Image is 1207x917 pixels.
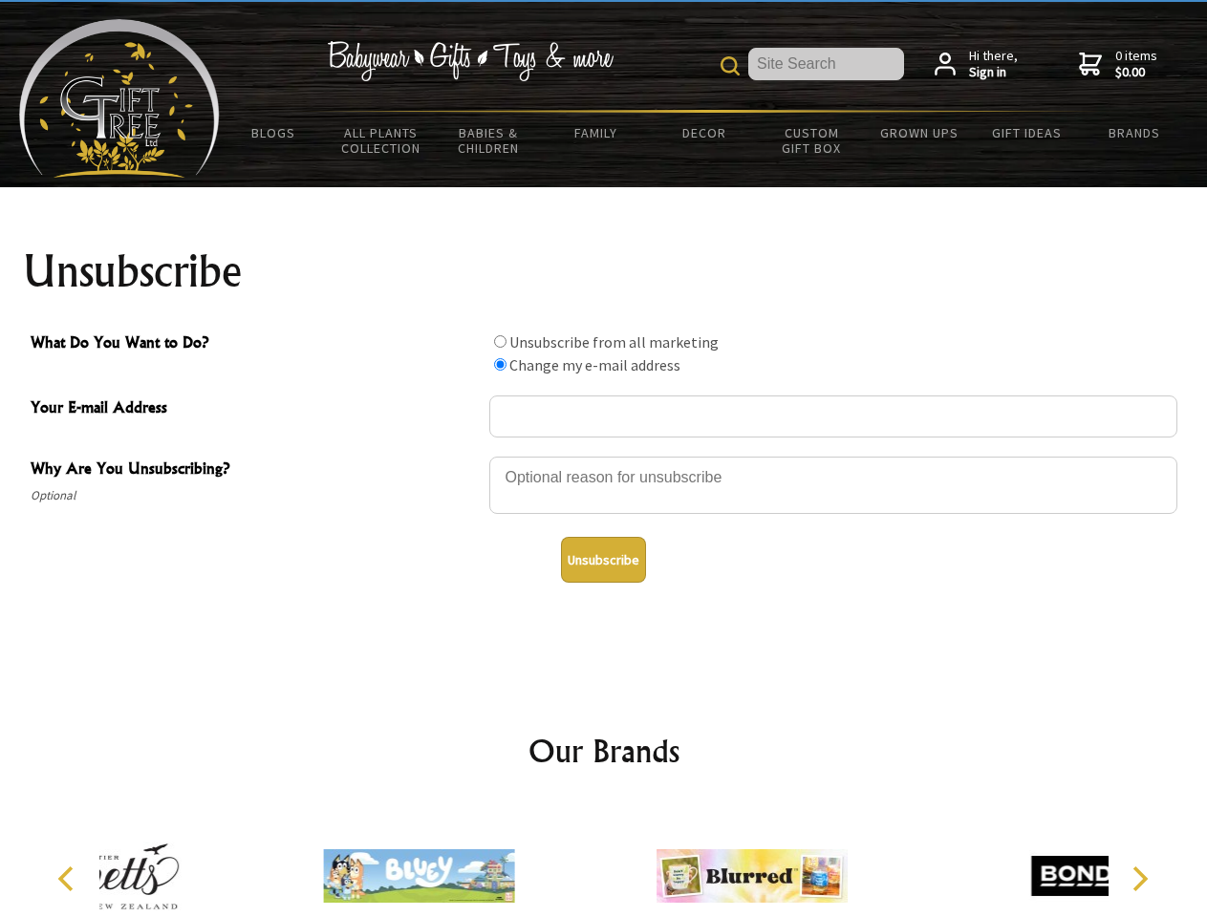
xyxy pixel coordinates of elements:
img: product search [721,56,740,75]
a: Babies & Children [435,113,543,168]
input: What Do You Want to Do? [494,358,507,371]
a: Family [543,113,651,153]
a: All Plants Collection [328,113,436,168]
a: Brands [1081,113,1189,153]
h2: Our Brands [38,728,1170,774]
a: Decor [650,113,758,153]
strong: $0.00 [1115,64,1157,81]
a: BLOGS [220,113,328,153]
textarea: Why Are You Unsubscribing? [489,457,1177,514]
span: 0 items [1115,47,1157,81]
a: Custom Gift Box [758,113,866,168]
input: Your E-mail Address [489,395,1177,437]
span: Your E-mail Address [31,395,480,423]
input: Site Search [748,48,904,80]
label: Change my e-mail address [509,355,680,374]
span: What Do You Want to Do? [31,331,480,358]
a: Hi there,Sign in [935,48,1018,81]
img: Babywear - Gifts - Toys & more [327,41,614,81]
span: Hi there, [969,48,1018,81]
a: Grown Ups [865,113,973,153]
button: Previous [48,858,90,900]
strong: Sign in [969,64,1018,81]
span: Why Are You Unsubscribing? [31,457,480,484]
h1: Unsubscribe [23,248,1185,294]
span: Optional [31,484,480,507]
a: Gift Ideas [973,113,1081,153]
a: 0 items$0.00 [1079,48,1157,81]
input: What Do You Want to Do? [494,335,507,348]
button: Next [1118,858,1160,900]
label: Unsubscribe from all marketing [509,332,719,352]
button: Unsubscribe [561,537,646,583]
img: Babyware - Gifts - Toys and more... [19,19,220,178]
